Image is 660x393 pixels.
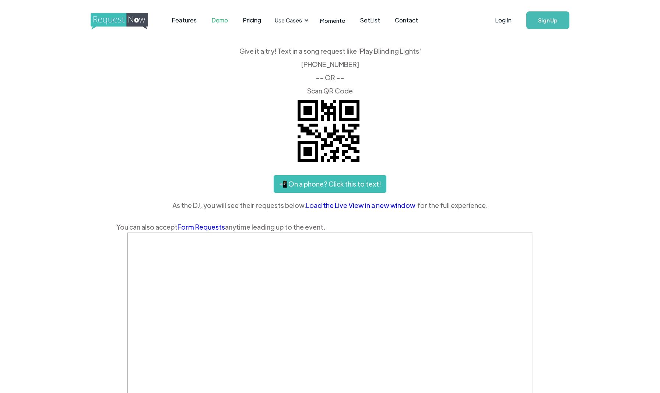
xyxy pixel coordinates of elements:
[488,7,519,33] a: Log In
[164,9,204,32] a: Features
[91,13,146,28] a: home
[353,9,387,32] a: SetList
[526,11,569,29] a: Sign Up
[116,200,544,211] div: As the DJ, you will see their requests below. for the full experience.
[116,48,544,94] div: Give it a try! Text in a song request like 'Play Blinding Lights' ‍ [PHONE_NUMBER] -- OR -- ‍ Sca...
[116,222,544,233] div: You can also accept anytime leading up to the event.
[270,9,311,32] div: Use Cases
[235,9,268,32] a: Pricing
[313,10,353,31] a: Momento
[306,200,417,211] a: Load the Live View in a new window
[91,13,162,30] img: requestnow logo
[292,94,365,168] img: QR code
[387,9,425,32] a: Contact
[274,175,386,193] a: 📲 On a phone? Click this to text!
[275,16,302,24] div: Use Cases
[204,9,235,32] a: Demo
[178,223,225,231] a: Form Requests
